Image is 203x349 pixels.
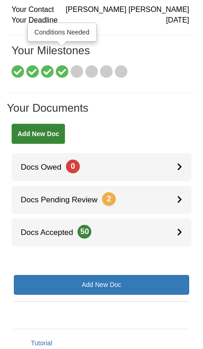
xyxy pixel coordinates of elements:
[14,275,189,295] a: Add New Doc
[12,195,116,204] span: Docs Pending Review
[12,186,191,214] a: Docs Pending Review2
[66,5,189,15] span: [PERSON_NAME] [PERSON_NAME]
[102,192,116,206] span: 2
[12,218,191,246] a: Docs Accepted50
[166,15,189,26] span: [DATE]
[12,45,189,66] h1: Your Milestones
[12,153,191,181] a: Docs Owed0
[12,228,91,237] span: Docs Accepted
[7,102,196,123] h1: Your Documents
[28,23,96,41] div: Conditions Needed
[78,225,91,239] span: 50
[12,5,189,15] div: Your Contact
[12,124,65,144] a: Add New Doc
[12,163,80,172] span: Docs Owed
[31,339,52,347] a: Tutorial
[12,15,189,26] div: Your Deadline
[66,160,80,173] span: 0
